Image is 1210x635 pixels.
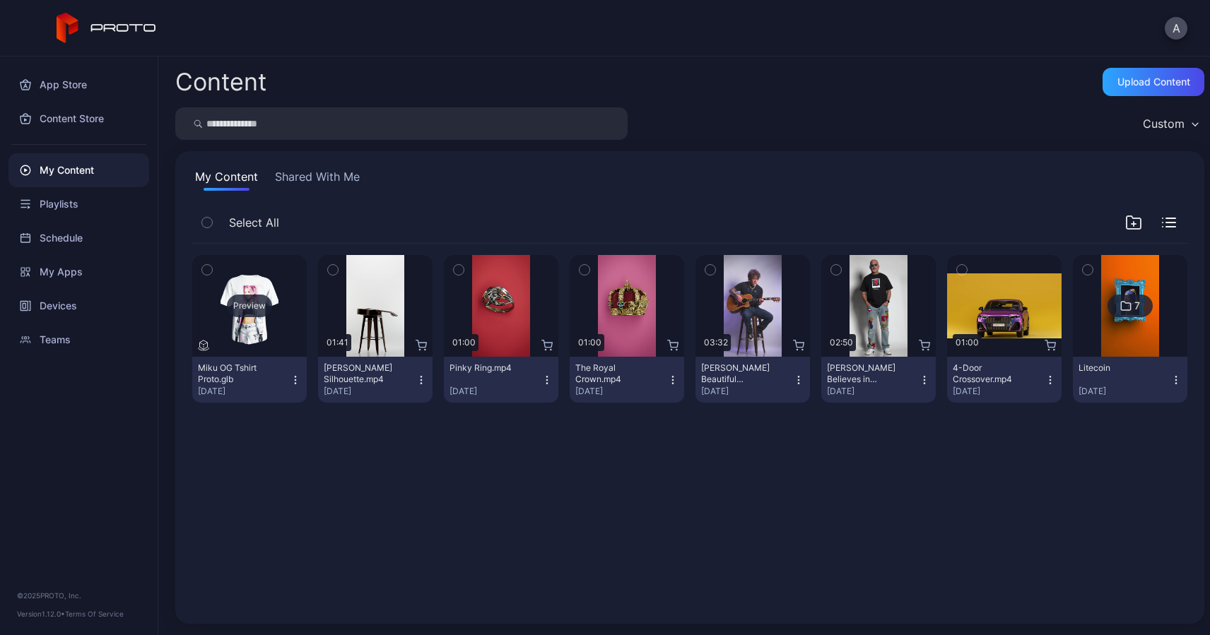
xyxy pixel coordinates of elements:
div: [DATE] [827,386,919,397]
div: [DATE] [575,386,667,397]
div: [DATE] [198,386,290,397]
button: Miku OG Tshirt Proto.glb[DATE] [192,357,307,403]
div: Billy Morrison's Silhouette.mp4 [324,362,401,385]
div: [DATE] [701,386,793,397]
div: [DATE] [324,386,416,397]
div: 4-Door Crossover.mp4 [953,362,1030,385]
a: Terms Of Service [65,610,124,618]
button: The Royal Crown.mp4[DATE] [570,357,684,403]
span: Select All [229,214,279,231]
a: My Apps [8,255,149,289]
button: 4-Door Crossover.mp4[DATE] [947,357,1062,403]
div: Howie Mandel Believes in Proto.mp4 [827,362,905,385]
a: Teams [8,323,149,357]
button: Shared With Me [272,168,363,191]
div: Pinky Ring.mp4 [450,362,527,374]
div: © 2025 PROTO, Inc. [17,590,141,601]
a: Devices [8,289,149,323]
button: A [1165,17,1187,40]
div: Upload Content [1117,76,1190,88]
a: My Content [8,153,149,187]
a: Playlists [8,187,149,221]
button: Custom [1136,107,1204,140]
div: Preview [227,295,272,317]
div: [DATE] [953,386,1045,397]
div: [DATE] [1079,386,1170,397]
a: Schedule [8,221,149,255]
div: Custom [1143,117,1185,131]
div: Litecoin [1079,362,1156,374]
span: Version 1.12.0 • [17,610,65,618]
button: [PERSON_NAME] Believes in Proto.mp4[DATE] [821,357,936,403]
div: Miku OG Tshirt Proto.glb [198,362,276,385]
a: Content Store [8,102,149,136]
div: Billy Morrison's Beautiful Disaster.mp4 [701,362,779,385]
button: Litecoin[DATE] [1073,357,1187,403]
div: 7 [1134,299,1140,312]
button: Pinky Ring.mp4[DATE] [444,357,558,403]
button: My Content [192,168,261,191]
button: Upload Content [1103,68,1204,96]
a: App Store [8,68,149,102]
div: The Royal Crown.mp4 [575,362,653,385]
button: [PERSON_NAME] Beautiful Disaster.mp4[DATE] [695,357,810,403]
button: [PERSON_NAME] Silhouette.mp4[DATE] [318,357,433,403]
div: Content [175,70,266,94]
div: [DATE] [450,386,541,397]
